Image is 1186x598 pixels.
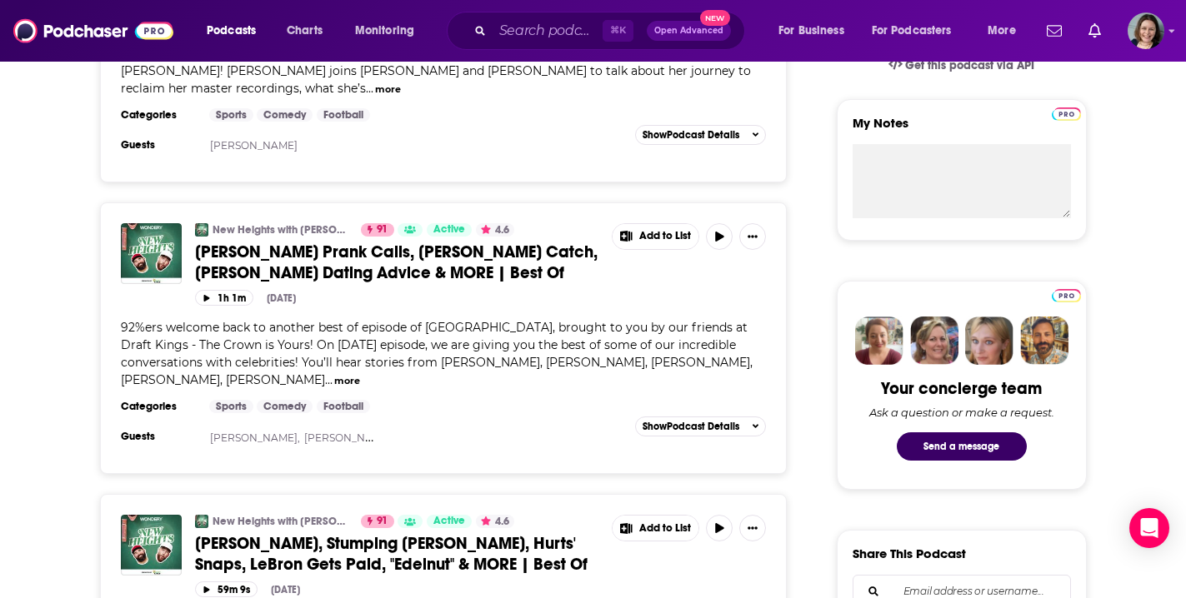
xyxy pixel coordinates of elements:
[343,17,436,44] button: open menu
[121,108,196,122] h3: Categories
[195,242,600,283] a: [PERSON_NAME] Prank Calls, [PERSON_NAME] Catch, [PERSON_NAME] Dating Advice & MORE | Best Of
[121,223,182,284] img: Bill Murray Prank Calls, Affleck's Brady Catch, Will Ferrell Dating Advice & MORE | Best Of
[855,316,903,365] img: Sydney Profile
[910,316,958,365] img: Barbara Profile
[872,19,952,42] span: For Podcasters
[213,223,350,237] a: New Heights with [PERSON_NAME] & [PERSON_NAME]
[195,515,208,528] img: New Heights with Jason & Travis Kelce
[317,400,370,413] a: Football
[195,581,258,597] button: 59m 9s
[613,516,699,541] button: Show More Button
[463,12,761,50] div: Search podcasts, credits, & more...
[210,431,300,444] a: [PERSON_NAME],
[861,17,976,44] button: open menu
[897,432,1027,461] button: Send a message
[377,222,388,238] span: 91
[493,17,603,44] input: Search podcasts, credits, & more...
[213,515,350,528] a: New Heights with [PERSON_NAME] & [PERSON_NAME]
[267,292,296,304] div: [DATE]
[635,125,767,145] button: ShowPodcast Details
[976,17,1037,44] button: open menu
[639,522,691,535] span: Add to List
[476,223,514,237] button: 4.6
[195,242,598,283] span: [PERSON_NAME] Prank Calls, [PERSON_NAME] Catch, [PERSON_NAME] Dating Advice & MORE | Best Of
[433,222,465,238] span: Active
[853,115,1071,144] label: My Notes
[257,400,313,413] a: Comedy
[1052,287,1081,302] a: Pro website
[767,17,865,44] button: open menu
[210,139,298,152] a: [PERSON_NAME]
[1040,17,1068,45] a: Show notifications dropdown
[195,533,588,575] span: [PERSON_NAME], Stumping [PERSON_NAME], Hurts' Snaps, LeBron Gets Paid, "Edelnut" & MORE | Best Of
[433,513,465,530] span: Active
[195,290,253,306] button: 1h 1m
[195,533,600,575] a: [PERSON_NAME], Stumping [PERSON_NAME], Hurts' Snaps, LeBron Gets Paid, "Edelnut" & MORE | Best Of
[325,372,333,387] span: ...
[209,108,253,122] a: Sports
[905,58,1034,72] span: Get this podcast via API
[121,430,196,443] h3: Guests
[257,108,313,122] a: Comedy
[988,19,1016,42] span: More
[1052,107,1081,121] img: Podchaser Pro
[121,515,182,576] img: Mahomes Bromance, Stumping Caitlin Clark, Hurts' Snaps, LeBron Gets Paid, "Edelnut" & MORE | Best Of
[643,421,739,432] span: Show Podcast Details
[639,230,691,242] span: Add to List
[643,129,739,141] span: Show Podcast Details
[875,45,1048,86] a: Get this podcast via API
[375,82,401,97] button: more
[317,108,370,122] a: Football
[209,400,253,413] a: Sports
[635,416,767,436] button: ShowPodcast Details
[700,10,730,26] span: New
[613,224,699,249] button: Show More Button
[1082,17,1108,45] a: Show notifications dropdown
[427,223,472,237] a: Active
[654,27,723,35] span: Open Advanced
[121,400,196,413] h3: Categories
[121,138,196,152] h3: Guests
[207,19,256,42] span: Podcasts
[361,223,394,237] a: 91
[304,431,394,444] a: [PERSON_NAME],
[361,515,394,528] a: 91
[377,513,388,530] span: 91
[1052,289,1081,302] img: Podchaser Pro
[334,374,360,388] button: more
[195,17,278,44] button: open menu
[121,28,751,96] span: 92%ers, welcome to a very special pre-season episode of New Heights!On [DATE] episode, we are joi...
[287,19,323,42] span: Charts
[195,223,208,237] img: New Heights with Jason & Travis Kelce
[427,515,472,528] a: Active
[1129,508,1169,548] div: Open Intercom Messenger
[1128,12,1164,49] button: Show profile menu
[739,223,766,250] button: Show More Button
[271,584,300,596] div: [DATE]
[1052,105,1081,121] a: Pro website
[1128,12,1164,49] span: Logged in as micglogovac
[1128,12,1164,49] img: User Profile
[853,546,966,561] h3: Share This Podcast
[276,17,333,44] a: Charts
[965,316,1013,365] img: Jules Profile
[647,21,731,41] button: Open AdvancedNew
[881,378,1042,399] div: Your concierge team
[355,19,414,42] span: Monitoring
[476,515,514,528] button: 4.6
[366,81,373,96] span: ...
[739,515,766,541] button: Show More Button
[778,19,844,42] span: For Business
[13,15,173,47] img: Podchaser - Follow, Share and Rate Podcasts
[1020,316,1068,365] img: Jon Profile
[869,406,1054,419] div: Ask a question or make a request.
[603,20,633,42] span: ⌘ K
[121,320,753,387] span: 92%ers welcome back to another best of episode of [GEOGRAPHIC_DATA], brought to you by our friend...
